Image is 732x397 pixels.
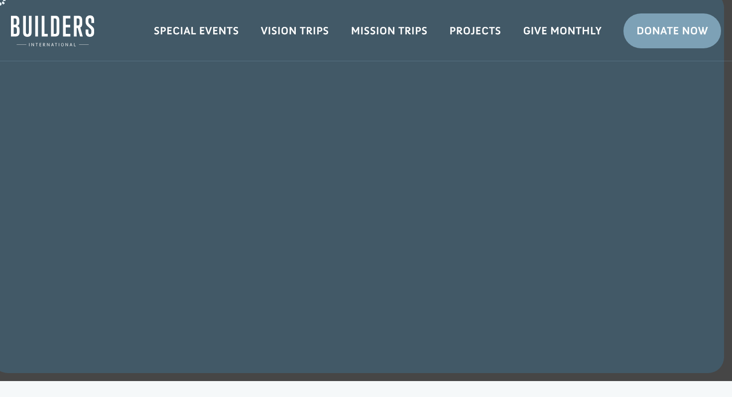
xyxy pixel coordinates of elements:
a: Projects [439,16,512,45]
a: Give Monthly [512,16,612,45]
a: Donate Now [623,13,721,48]
img: Builders International [11,15,94,46]
a: Vision Trips [250,16,340,45]
a: Special Events [143,16,250,45]
a: Mission Trips [340,16,439,45]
